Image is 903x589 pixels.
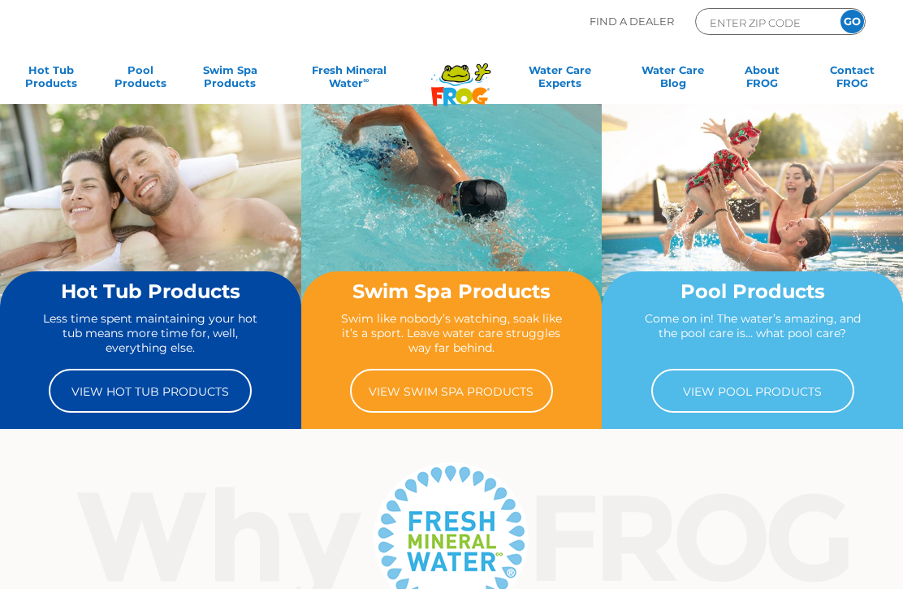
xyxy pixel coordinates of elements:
h2: Pool Products [635,281,870,302]
p: Swim like nobody’s watching, soak like it’s a sport. Leave water care struggles way far behind. [335,311,569,356]
a: Water CareExperts [502,63,618,96]
a: View Hot Tub Products [49,369,252,413]
p: Less time spent maintaining your hot tub means more time for, well, everything else. [33,311,268,356]
h2: Hot Tub Products [33,281,268,302]
a: ContactFROG [817,63,887,96]
a: PoolProducts [106,63,175,96]
img: Frog Products Logo [422,42,499,106]
sup: ∞ [363,76,369,84]
a: Swim SpaProducts [196,63,266,96]
img: home-banner-swim-spa-short [301,104,603,329]
p: Find A Dealer [590,8,674,35]
h2: Swim Spa Products [335,281,569,302]
img: home-banner-pool-short [602,104,903,329]
p: Come on in! The water’s amazing, and the pool care is… what pool care? [635,311,870,356]
a: Hot TubProducts [16,63,86,96]
a: AboutFROG [728,63,797,96]
a: View Pool Products [651,369,854,413]
input: GO [840,10,864,33]
a: Water CareBlog [638,63,708,96]
a: Fresh MineralWater∞ [285,63,413,96]
a: View Swim Spa Products [350,369,553,413]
